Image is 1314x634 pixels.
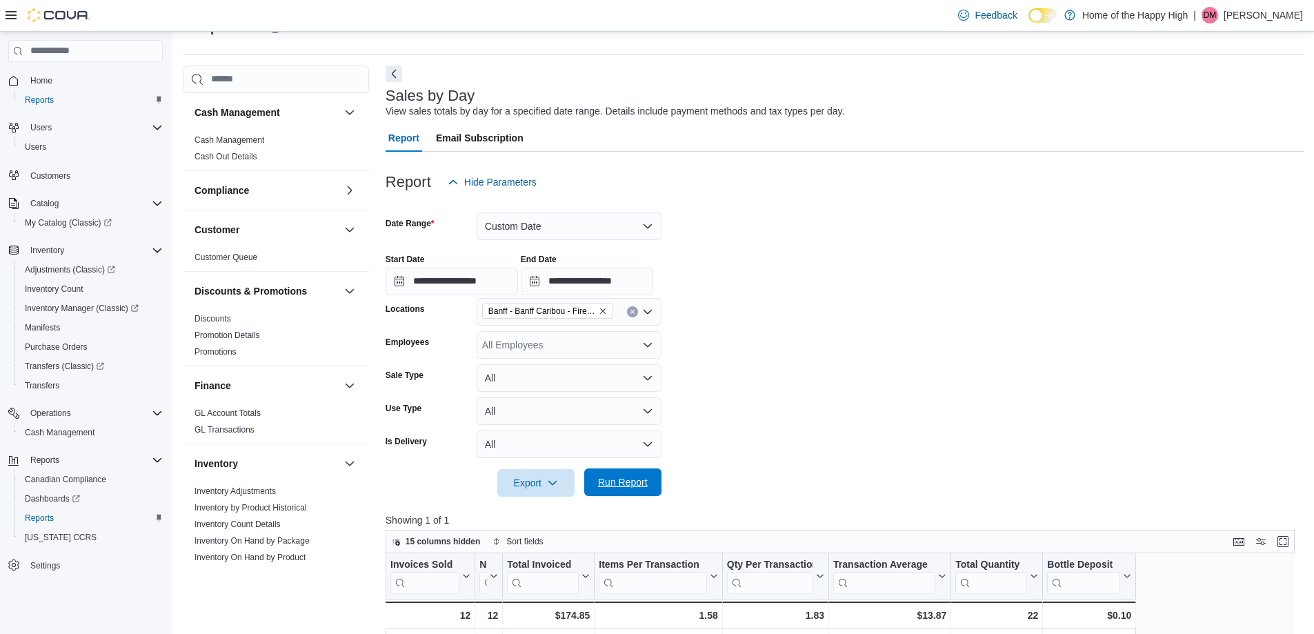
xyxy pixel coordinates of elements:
a: Customers [25,168,76,184]
button: Manifests [14,318,168,337]
button: Display options [1253,533,1269,550]
button: Compliance [341,182,358,199]
span: Inventory [25,242,163,259]
input: Press the down key to open a popover containing a calendar. [521,268,653,295]
span: Adjustments (Classic) [19,261,163,278]
div: Customer [183,249,369,271]
span: Cash Management [19,424,163,441]
a: Inventory Count Details [195,519,281,529]
a: Manifests [19,319,66,336]
span: Sort fields [506,536,543,547]
button: Remove Banff - Banff Caribou - Fire & Flower from selection in this group [599,307,607,315]
span: Inventory Transactions [195,568,278,579]
div: 12 [479,607,498,624]
button: Users [25,119,57,136]
button: Users [3,118,168,137]
button: Open list of options [642,339,653,350]
a: Inventory On Hand by Product [195,553,306,562]
span: Cash Out Details [195,151,257,162]
h3: Sales by Day [386,88,475,104]
h3: Cash Management [195,106,280,119]
span: Reports [25,95,54,106]
span: My Catalog (Classic) [19,215,163,231]
a: Promotions [195,347,237,357]
button: Transfers [14,376,168,395]
span: Customers [25,166,163,184]
button: Compliance [195,184,339,197]
button: All [477,364,661,392]
button: Canadian Compliance [14,470,168,489]
button: Export [497,469,575,497]
input: Press the down key to open a popover containing a calendar. [386,268,518,295]
h3: Report [386,174,431,190]
button: Inventory Count [14,279,168,299]
div: 1.83 [727,607,824,624]
button: All [477,430,661,458]
a: Reports [19,510,59,526]
button: Finance [341,377,358,394]
button: Operations [25,405,77,422]
span: Users [25,141,46,152]
button: Bottle Deposit [1047,559,1131,594]
button: Enter fullscreen [1275,533,1291,550]
nav: Complex example [8,65,163,611]
label: Is Delivery [386,436,427,447]
a: Inventory Manager (Classic) [19,300,144,317]
button: Reports [14,508,168,528]
span: Discounts [195,313,231,324]
span: Inventory by Product Historical [195,502,307,513]
span: Settings [30,560,60,571]
button: Catalog [25,195,64,212]
a: Inventory by Product Historical [195,503,307,513]
div: Total Invoiced [507,559,579,594]
button: Keyboard shortcuts [1231,533,1247,550]
span: Customers [30,170,70,181]
div: Transaction Average [833,559,935,572]
div: 22 [955,607,1038,624]
button: All [477,397,661,425]
button: Inventory [341,455,358,472]
label: End Date [521,254,557,265]
a: My Catalog (Classic) [14,213,168,232]
label: Locations [386,304,425,315]
button: Home [3,70,168,90]
span: My Catalog (Classic) [25,217,112,228]
span: Banff - Banff Caribou - Fire & Flower [482,304,613,319]
span: [US_STATE] CCRS [25,532,97,543]
span: Transfers (Classic) [25,361,104,372]
label: Start Date [386,254,425,265]
span: Canadian Compliance [25,474,106,485]
h3: Inventory [195,457,238,470]
span: Users [30,122,52,133]
span: Inventory Adjustments [195,486,276,497]
button: Custom Date [477,212,661,240]
span: GL Account Totals [195,408,261,419]
div: Cash Management [183,132,369,170]
div: Qty Per Transaction [727,559,813,572]
span: Catalog [25,195,163,212]
button: Hide Parameters [442,168,542,196]
p: | [1193,7,1196,23]
span: Promotion Details [195,330,260,341]
button: Discounts & Promotions [341,283,358,299]
span: Catalog [30,198,59,209]
div: Items Per Transaction [599,559,707,572]
button: Inventory [25,242,70,259]
span: Reports [30,455,59,466]
div: Invoices Sold [390,559,459,594]
a: Users [19,139,52,155]
div: Net Sold [479,559,487,572]
a: Inventory Adjustments [195,486,276,496]
span: Promotions [195,346,237,357]
button: Qty Per Transaction [727,559,824,594]
a: GL Transactions [195,425,255,435]
button: Customers [3,165,168,185]
div: 1.58 [599,607,718,624]
h3: Customer [195,223,239,237]
span: Feedback [975,8,1017,22]
p: Home of the Happy High [1082,7,1188,23]
div: Finance [183,405,369,444]
label: Sale Type [386,370,424,381]
span: Reports [19,92,163,108]
div: Bottle Deposit [1047,559,1120,594]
